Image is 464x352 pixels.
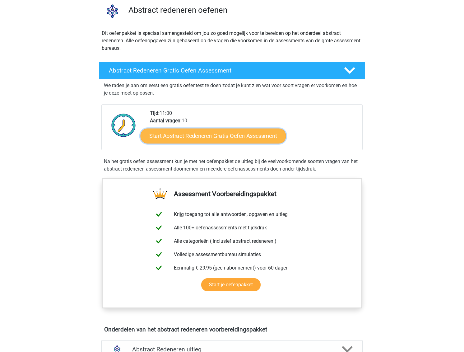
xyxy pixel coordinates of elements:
p: Dit oefenpakket is speciaal samengesteld om jou zo goed mogelijk voor te bereiden op het onderdee... [102,30,362,52]
div: Na het gratis oefen assessment kun je met het oefenpakket de uitleg bij de veelvoorkomende soorte... [101,158,363,173]
a: Start je oefenpakket [201,278,261,291]
b: Aantal vragen: [150,118,182,124]
b: Tijd: [150,110,160,116]
h4: Onderdelen van het abstract redeneren voorbereidingspakket [104,326,360,333]
div: 11:00 10 [145,110,362,150]
h3: Abstract redeneren oefenen [128,5,360,15]
a: Start Abstract Redeneren Gratis Oefen Assessment [141,128,286,143]
p: We raden je aan om eerst een gratis oefentest te doen zodat je kunt zien wat voor soort vragen er... [104,82,360,97]
a: Abstract Redeneren Gratis Oefen Assessment [96,62,368,79]
img: Klok [108,110,139,141]
h4: Abstract Redeneren Gratis Oefen Assessment [109,67,334,74]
